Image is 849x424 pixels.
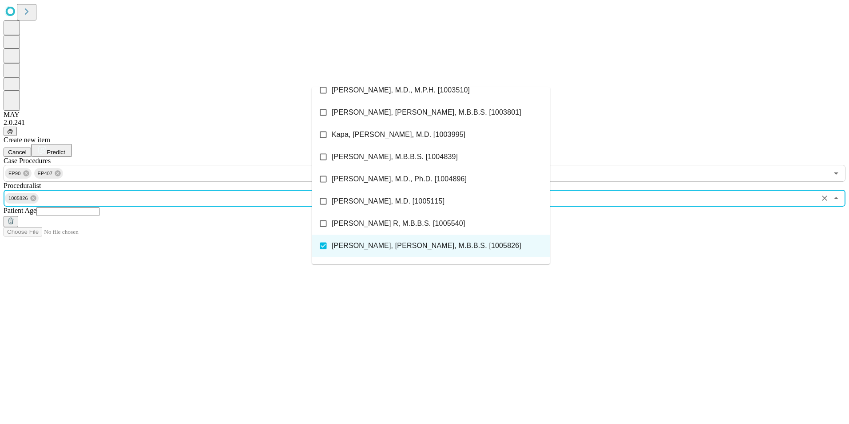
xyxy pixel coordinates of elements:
button: Clear [818,192,831,204]
span: @ [7,128,13,135]
span: Predict [47,149,65,156]
span: [PERSON_NAME] R, M.B.B.S. [1005540] [332,218,465,229]
span: [PERSON_NAME], [PERSON_NAME], M.B.B.S. [1005826] [332,240,521,251]
span: [PERSON_NAME], M.B., [DOMAIN_NAME]., B.A.O. [1005980] [332,263,533,273]
span: Patient Age [4,207,36,214]
div: EP90 [5,168,32,179]
span: Cancel [8,149,27,156]
span: Kapa, [PERSON_NAME], M.D. [1003995] [332,129,465,140]
span: [PERSON_NAME], M.D., M.P.H. [1003510] [332,85,470,96]
button: Predict [31,144,72,157]
button: Open [830,167,842,180]
div: MAY [4,111,845,119]
span: [PERSON_NAME], [PERSON_NAME], M.B.B.S. [1003801] [332,107,521,118]
button: @ [4,127,17,136]
span: Create new item [4,136,50,144]
span: Proceduralist [4,182,41,189]
span: [PERSON_NAME], M.B.B.S. [1004839] [332,152,458,162]
button: Cancel [4,148,31,157]
span: EP90 [5,168,24,179]
span: EP407 [34,168,56,179]
span: [PERSON_NAME], M.D. [1005115] [332,196,444,207]
div: 2.0.241 [4,119,845,127]
span: [PERSON_NAME], M.D., Ph.D. [1004896] [332,174,467,184]
span: 1005826 [5,193,32,204]
span: Scheduled Procedure [4,157,51,164]
button: Close [830,192,842,204]
div: 1005826 [5,193,39,204]
div: EP407 [34,168,63,179]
